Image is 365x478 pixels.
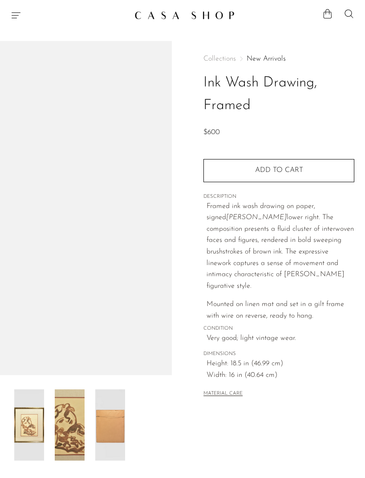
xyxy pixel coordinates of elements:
button: MATERIAL CARE [203,391,243,397]
span: DESCRIPTION [203,193,354,201]
img: Ink Wash Drawing, Framed [14,389,44,461]
img: Ink Wash Drawing, Framed [55,389,85,461]
img: Ink Wash Drawing, Framed [95,389,125,461]
span: Height: 18.5 in (46.99 cm) [207,358,354,370]
nav: Breadcrumbs [203,55,354,62]
button: Menu [11,10,21,20]
span: Add to cart [255,167,303,174]
span: DIMENSIONS [203,350,354,358]
em: [PERSON_NAME] [226,214,287,221]
h1: Ink Wash Drawing, Framed [203,72,354,117]
p: Framed ink wash drawing on paper, signed lower right. The composition presents a fluid cluster of... [207,201,354,292]
span: Very good; light vintage wear. [207,333,354,344]
p: Mounted on linen mat and set in a gilt frame with wire on reverse, ready to hang. [207,299,354,322]
button: Add to cart [203,159,354,182]
span: CONDITION [203,325,354,333]
span: Width: 16 in (40.64 cm) [207,370,354,381]
a: New Arrivals [247,55,286,62]
span: Collections [203,55,236,62]
span: $600 [203,129,220,136]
